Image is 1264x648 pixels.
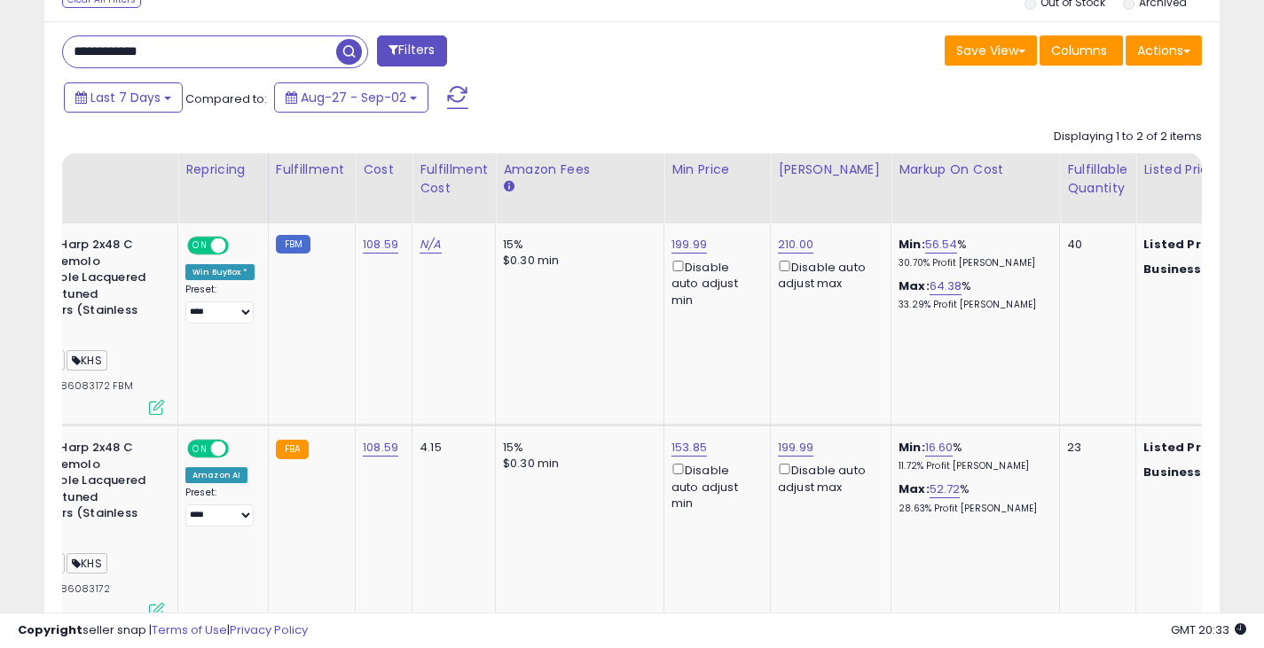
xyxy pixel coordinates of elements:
div: 23 [1067,440,1122,456]
small: FBA [276,440,309,459]
a: 153.85 [671,439,707,457]
a: 108.59 [363,236,398,254]
span: Compared to: [185,90,267,107]
button: Save View [945,35,1037,66]
a: 64.38 [930,277,962,295]
div: % [899,481,1046,514]
div: $0.30 min [503,456,650,472]
span: OFF [226,238,255,254]
button: Filters [377,35,446,66]
div: 40 [1067,237,1122,253]
a: 199.99 [671,236,707,254]
div: Displaying 1 to 2 of 2 items [1054,129,1202,145]
button: Actions [1126,35,1202,66]
p: 33.29% Profit [PERSON_NAME] [899,299,1046,311]
div: [PERSON_NAME] [778,160,883,179]
div: Preset: [185,487,255,527]
div: Disable auto adjust min [671,257,757,308]
div: Disable auto adjust min [671,460,757,511]
b: Max: [899,480,930,497]
b: Listed Price: [1143,439,1224,456]
span: OFF [226,441,255,457]
div: % [899,440,1046,472]
div: Disable auto adjust max [778,460,877,495]
div: Markup on Cost [899,160,1052,179]
p: 11.72% Profit [PERSON_NAME] [899,460,1046,472]
span: ON [189,238,211,254]
div: 15% [503,237,650,253]
small: FBM [276,235,310,254]
span: KHS [67,350,107,371]
button: Columns [1040,35,1123,66]
b: Max: [899,277,930,294]
b: Listed Price: [1143,236,1224,253]
div: Win BuyBox * [185,264,255,280]
a: 108.59 [363,439,398,457]
div: Amazon Fees [503,160,656,179]
div: Cost [363,160,404,179]
div: 15% [503,440,650,456]
a: Terms of Use [152,621,227,638]
div: Amazon AI [185,467,247,483]
div: Disable auto adjust max [778,257,877,292]
th: The percentage added to the cost of goods (COGS) that forms the calculator for Min & Max prices. [891,153,1060,223]
div: Fulfillment Cost [420,160,488,198]
span: Aug-27 - Sep-02 [301,89,406,106]
span: Last 7 Days [90,89,161,106]
a: 210.00 [778,236,813,254]
b: Min: [899,439,925,456]
div: Fulfillable Quantity [1067,160,1128,198]
div: 4.15 [420,440,482,456]
button: Last 7 Days [64,82,183,113]
b: Min: [899,236,925,253]
div: Repricing [185,160,261,179]
strong: Copyright [18,621,82,638]
button: Aug-27 - Sep-02 [274,82,428,113]
span: ON [189,441,211,457]
p: 28.63% Profit [PERSON_NAME] [899,503,1046,515]
p: 30.70% Profit [PERSON_NAME] [899,257,1046,269]
div: Fulfillment [276,160,348,179]
span: Columns [1051,42,1107,59]
div: % [899,278,1046,311]
a: 56.54 [925,236,958,254]
a: Privacy Policy [230,621,308,638]
a: 52.72 [930,480,961,498]
div: Min Price [671,160,763,179]
span: 2025-09-10 20:33 GMT [1171,621,1246,638]
div: $0.30 min [503,253,650,269]
a: N/A [420,236,441,254]
b: Business Price: [1143,261,1241,277]
small: Amazon Fees. [503,179,514,195]
div: % [899,237,1046,269]
div: Preset: [185,284,255,324]
span: KHS [67,553,107,574]
a: 199.99 [778,439,813,457]
a: 16.60 [925,439,954,457]
b: Business Price: [1143,464,1241,480]
div: seller snap | | [18,622,308,639]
